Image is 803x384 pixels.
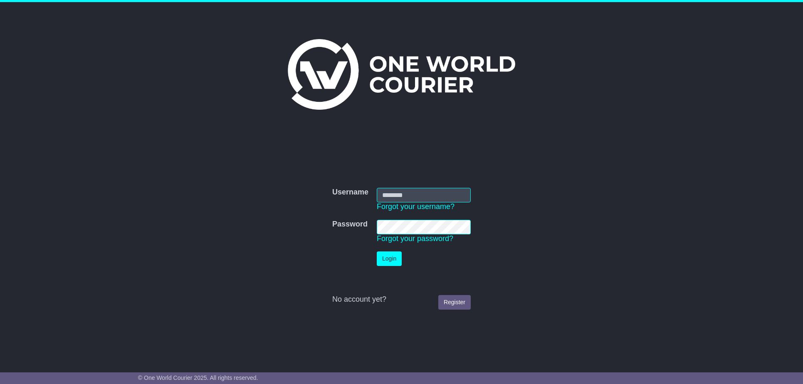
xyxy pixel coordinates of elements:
a: Forgot your password? [377,234,453,243]
img: One World [288,39,515,110]
div: No account yet? [332,295,471,304]
a: Forgot your username? [377,202,455,211]
span: © One World Courier 2025. All rights reserved. [138,374,258,381]
button: Login [377,251,402,266]
a: Register [438,295,471,310]
label: Username [332,188,368,197]
label: Password [332,220,368,229]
